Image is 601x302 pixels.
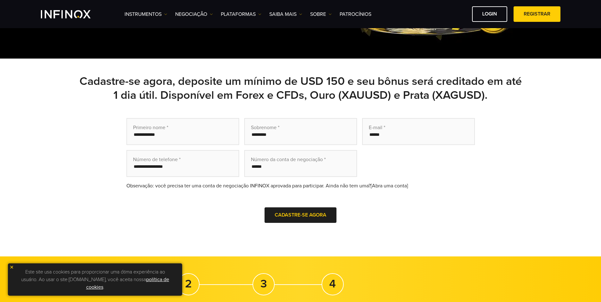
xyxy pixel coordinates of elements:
[269,10,302,18] a: Saiba mais
[41,10,105,18] a: INFINOX Logo
[79,74,522,102] h2: Cadastre-se agora, deposite um mínimo de USD 150 e seu bônus será creditado em até 1 dia útil. Di...
[329,277,336,291] strong: 4
[371,183,408,189] a: [Abra uma conta]
[260,277,267,291] strong: 3
[275,212,326,218] span: Cadastre-se agora
[514,6,560,22] a: Registrar
[472,6,507,22] a: Login
[265,207,336,223] button: Cadastre-se agora
[11,267,179,293] p: Este site usa cookies para proporcionar uma ótima experiência ao usuário. Ao usar o site [DOMAIN_...
[340,10,371,18] a: Patrocínios
[125,10,167,18] a: Instrumentos
[175,10,213,18] a: NEGOCIAÇÃO
[310,10,332,18] a: SOBRE
[185,277,192,291] strong: 2
[126,182,475,190] div: Observação: você precisa ter uma conta de negociação INFINOX aprovada para participar. Ainda não ...
[10,265,14,269] img: yellow close icon
[221,10,261,18] a: PLATAFORMAS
